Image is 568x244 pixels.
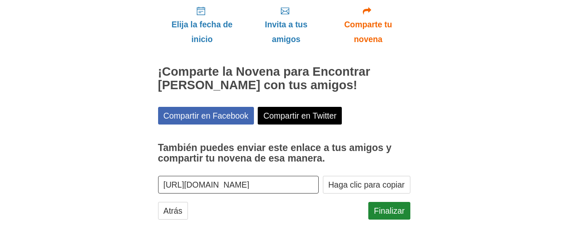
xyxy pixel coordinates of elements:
font: Compartir en Facebook [164,111,248,120]
font: Elija la fecha de inicio [172,20,232,44]
font: Invita a tus amigos [265,20,307,44]
a: Atrás [158,202,188,220]
font: ¡Comparte la Novena para Encontrar [PERSON_NAME] con tus amigos! [158,65,370,92]
font: Atrás [164,206,182,215]
font: Comparte tu novena [344,20,392,44]
a: Compartir en Facebook [158,107,254,125]
font: Haga clic para copiar [328,180,405,189]
font: Finalizar [374,206,404,215]
font: Compartir en Twitter [263,111,336,120]
button: Haga clic para copiar [323,176,410,194]
a: Finalizar [368,202,410,220]
font: También puedes enviar este enlace a tus amigos y compartir tu novena de esa manera. [158,142,392,164]
a: Compartir en Twitter [258,107,342,125]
